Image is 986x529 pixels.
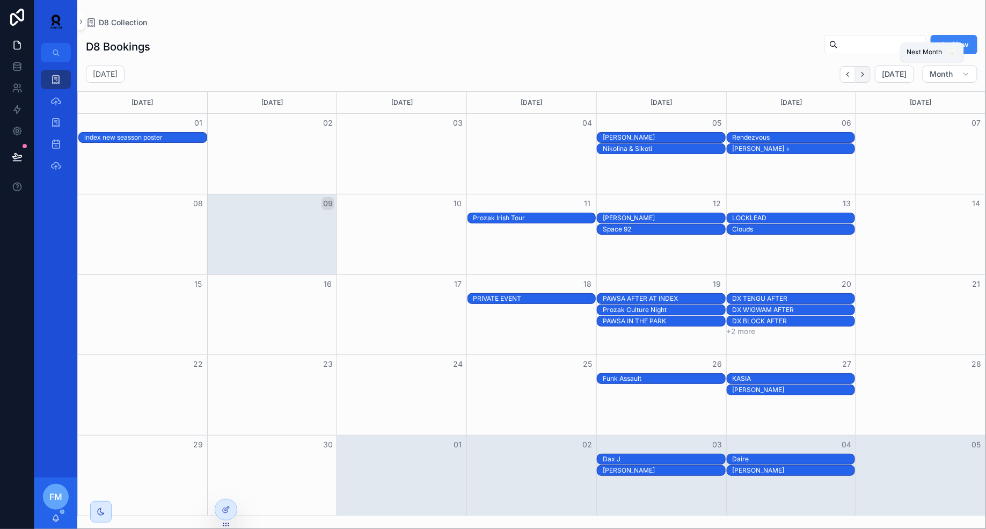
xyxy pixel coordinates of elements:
[728,92,854,113] div: [DATE]
[733,454,855,464] div: Daire
[99,17,147,28] span: D8 Collection
[49,490,62,503] span: FM
[733,316,855,326] div: DX BLOCK AFTER
[598,92,725,113] div: [DATE]
[603,225,725,234] div: Space 92
[882,69,907,79] span: [DATE]
[970,197,983,210] button: 14
[603,305,725,315] div: Prozak Culture Night
[581,278,594,291] button: 18
[451,197,464,210] button: 10
[733,133,855,142] div: Rendezvous
[603,466,725,475] div: [PERSON_NAME]
[469,92,595,113] div: [DATE]
[840,358,853,371] button: 27
[603,294,725,303] div: PAWSA AFTER AT INDEX
[84,133,207,142] div: index new seasson poster
[34,62,77,189] div: scrollable content
[603,144,725,153] div: Nikolina & Sikoti
[43,13,69,30] img: App logo
[322,197,334,210] button: 09
[733,466,855,475] div: Yousuke Yukimatsu
[192,117,205,129] button: 01
[970,358,983,371] button: 28
[581,197,594,210] button: 11
[930,69,953,79] span: Month
[473,294,596,303] div: PRIVATE EVENT
[733,225,855,234] div: Clouds
[339,92,465,113] div: [DATE]
[451,438,464,451] button: 01
[322,117,334,129] button: 02
[473,213,596,223] div: Prozak Irish Tour
[733,385,855,395] div: Dom Whiting
[603,306,725,314] div: Prozak Culture Night
[840,438,853,451] button: 04
[93,69,118,79] h2: [DATE]
[733,144,855,153] div: [PERSON_NAME] +
[840,66,856,83] button: Back
[77,91,986,516] div: Month View
[603,133,725,142] div: Fatima Hajji
[948,48,956,56] span: .
[858,92,984,113] div: [DATE]
[603,466,725,475] div: Paul Van Dyk
[970,278,983,291] button: 21
[192,197,205,210] button: 08
[192,358,205,371] button: 22
[733,294,855,303] div: DX TENGU AFTER
[603,454,725,464] div: Dax J
[451,358,464,371] button: 24
[840,278,853,291] button: 20
[733,213,855,223] div: LOCKLEAD
[875,66,914,83] button: [DATE]
[581,117,594,129] button: 04
[451,117,464,129] button: 03
[733,455,855,463] div: Daire
[711,117,724,129] button: 05
[733,306,855,314] div: DX WIGWAM AFTER
[322,278,334,291] button: 16
[733,224,855,234] div: Clouds
[931,35,977,54] button: New
[970,438,983,451] button: 05
[711,358,724,371] button: 26
[856,66,871,83] button: Next
[603,213,725,223] div: SOSA
[581,358,594,371] button: 25
[733,305,855,315] div: DX WIGWAM AFTER
[192,278,205,291] button: 15
[840,197,853,210] button: 13
[733,374,855,383] div: KASIA
[727,327,756,336] button: +2 more
[603,133,725,142] div: [PERSON_NAME]
[581,438,594,451] button: 02
[923,66,977,83] button: Month
[907,48,943,56] span: Next Month
[970,117,983,129] button: 07
[603,455,725,463] div: Dax J
[733,144,855,154] div: Omar +
[840,117,853,129] button: 06
[603,316,725,326] div: PAWSA IN THE PARK
[603,224,725,234] div: Space 92
[711,197,724,210] button: 12
[322,438,334,451] button: 30
[733,214,855,222] div: LOCKLEAD
[473,214,596,222] div: Prozak Irish Tour
[733,317,855,325] div: DX BLOCK AFTER
[603,374,725,383] div: Funk Assault
[603,214,725,222] div: [PERSON_NAME]
[451,278,464,291] button: 17
[86,39,150,54] h1: D8 Bookings
[603,317,725,325] div: PAWSA IN THE PARK
[603,144,725,154] div: Nikolina & Sikoti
